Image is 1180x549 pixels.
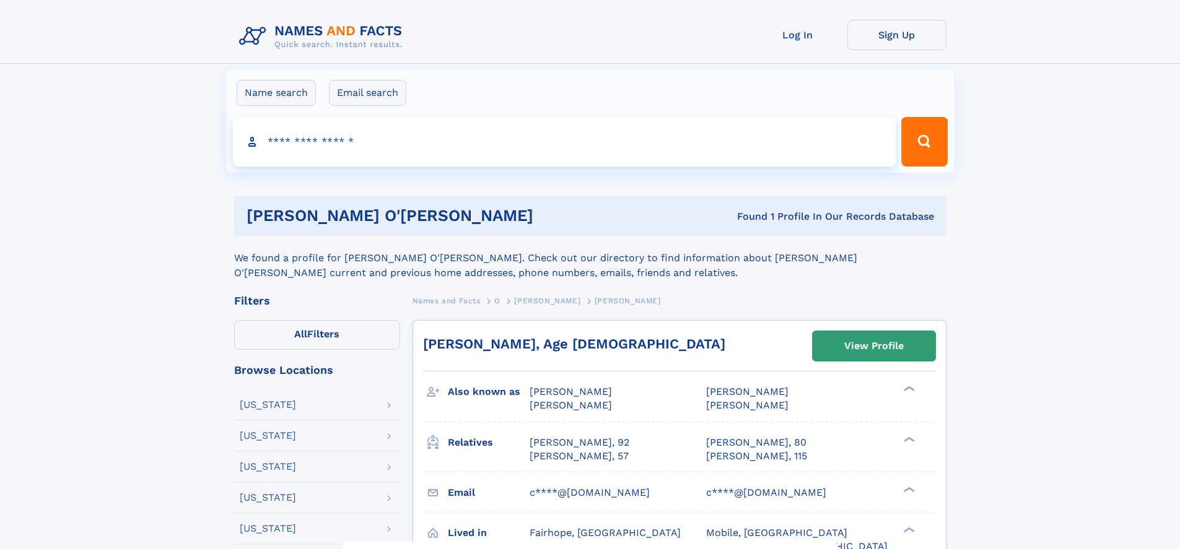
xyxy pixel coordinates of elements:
div: Filters [234,295,400,306]
a: Log In [748,20,847,50]
span: [PERSON_NAME] [706,386,789,397]
div: [US_STATE] [240,462,296,472]
span: Mobile, [GEOGRAPHIC_DATA] [706,527,847,538]
span: [PERSON_NAME] [595,296,661,305]
label: Filters [234,320,400,350]
span: [PERSON_NAME] [530,386,612,397]
h3: Relatives [448,432,530,453]
span: [PERSON_NAME] [514,296,580,305]
a: Sign Up [847,20,946,50]
a: [PERSON_NAME], 115 [706,449,807,463]
div: View Profile [844,332,904,360]
div: Found 1 Profile In Our Records Database [635,210,934,223]
a: [PERSON_NAME] [514,293,580,308]
div: We found a profile for [PERSON_NAME] O'[PERSON_NAME]. Check out our directory to find information... [234,236,946,280]
span: All [294,328,307,340]
a: [PERSON_NAME], 80 [706,436,806,449]
a: Names and Facts [413,293,481,308]
span: O [494,296,500,305]
a: O [494,293,500,308]
label: Email search [329,80,406,106]
div: ❯ [901,525,916,534]
div: ❯ [901,435,916,443]
label: Name search [237,80,316,106]
a: View Profile [813,331,935,361]
div: ❯ [901,485,916,493]
input: search input [233,117,896,166]
div: Browse Locations [234,365,400,376]
div: [US_STATE] [240,431,296,441]
div: [US_STATE] [240,493,296,503]
a: [PERSON_NAME], Age [DEMOGRAPHIC_DATA] [423,336,725,352]
div: [US_STATE] [240,524,296,534]
h1: [PERSON_NAME] O'[PERSON_NAME] [247,208,636,223]
h3: Also known as [448,381,530,402]
h3: Email [448,482,530,503]
h3: Lived in [448,522,530,543]
span: [PERSON_NAME] [530,399,612,411]
span: Fairhope, [GEOGRAPHIC_DATA] [530,527,681,538]
button: Search Button [901,117,947,166]
img: Logo Names and Facts [234,20,413,53]
div: ❯ [901,385,916,393]
div: [US_STATE] [240,400,296,410]
a: [PERSON_NAME], 92 [530,436,629,449]
span: [PERSON_NAME] [706,399,789,411]
a: [PERSON_NAME], 57 [530,449,629,463]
